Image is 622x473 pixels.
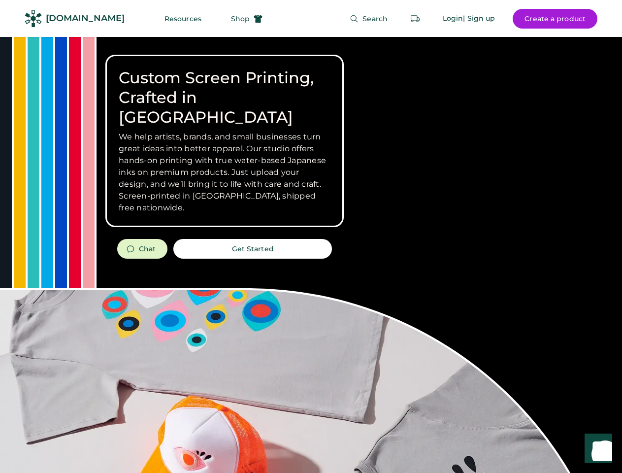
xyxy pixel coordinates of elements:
img: Rendered Logo - Screens [25,10,42,27]
button: Chat [117,239,167,259]
div: | Sign up [463,14,495,24]
div: Login [443,14,463,24]
iframe: Front Chat [575,429,618,471]
button: Resources [153,9,213,29]
span: Search [362,15,388,22]
button: Search [338,9,399,29]
h3: We help artists, brands, and small businesses turn great ideas into better apparel. Our studio of... [119,131,330,214]
div: [DOMAIN_NAME] [46,12,125,25]
h1: Custom Screen Printing, Crafted in [GEOGRAPHIC_DATA] [119,68,330,127]
button: Shop [219,9,274,29]
span: Shop [231,15,250,22]
button: Create a product [513,9,597,29]
button: Retrieve an order [405,9,425,29]
button: Get Started [173,239,332,259]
